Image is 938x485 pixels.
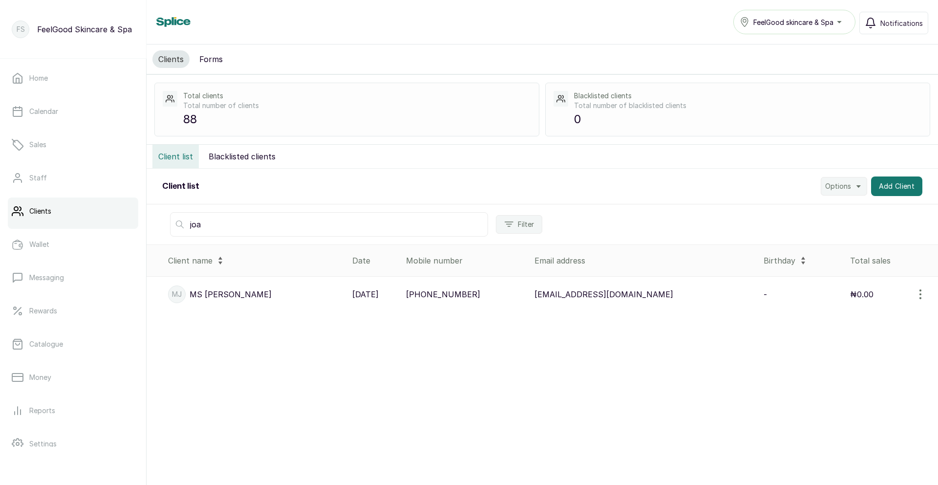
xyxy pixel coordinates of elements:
p: Reports [29,406,55,416]
p: Catalogue [29,339,63,349]
p: FS [17,24,25,34]
a: Catalogue [8,331,138,358]
span: Filter [518,220,534,229]
a: Calendar [8,98,138,125]
p: [PHONE_NUMBER] [406,288,480,300]
button: Clients [152,50,190,68]
div: Date [352,255,398,266]
p: FeelGood Skincare & Spa [37,23,132,35]
a: Staff [8,164,138,192]
button: Forms [193,50,229,68]
a: Home [8,65,138,92]
button: Blacklisted clients [203,145,281,168]
p: 88 [183,110,531,128]
span: FeelGood skincare & Spa [753,17,833,27]
div: Birthday [764,253,842,268]
p: Home [29,73,48,83]
div: Mobile number [406,255,527,266]
a: Sales [8,131,138,158]
p: Total number of blacklisted clients [574,101,922,110]
span: Options [825,181,851,191]
button: Notifications [859,12,928,34]
div: Email address [534,255,756,266]
p: [DATE] [352,288,379,300]
button: Options [821,177,867,196]
a: Reports [8,397,138,424]
a: Messaging [8,264,138,291]
p: - [764,288,767,300]
span: Notifications [880,18,923,28]
p: Money [29,373,51,382]
button: Add Client [871,176,923,196]
button: FeelGood skincare & Spa [733,10,855,34]
p: Wallet [29,240,49,249]
p: MJ [172,289,182,299]
div: Client name [168,253,344,268]
p: Total number of clients [183,101,531,110]
button: Client list [152,145,199,168]
p: MS [PERSON_NAME] [190,288,272,300]
p: Staff [29,173,47,183]
p: ₦0.00 [850,288,874,300]
a: Clients [8,198,138,225]
p: Sales [29,140,46,150]
a: Settings [8,430,138,458]
input: Search [170,212,488,237]
p: Messaging [29,273,64,283]
a: Money [8,364,138,391]
a: Wallet [8,231,138,258]
h2: Client list [162,180,199,192]
button: Filter [496,215,542,234]
p: [EMAIL_ADDRESS][DOMAIN_NAME] [534,288,673,300]
p: Total clients [183,91,531,101]
div: Total sales [850,255,934,266]
a: Rewards [8,297,138,325]
p: Settings [29,439,57,449]
p: Rewards [29,306,57,316]
p: Blacklisted clients [574,91,922,101]
p: Calendar [29,107,58,116]
p: 0 [574,110,922,128]
p: Clients [29,206,51,216]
